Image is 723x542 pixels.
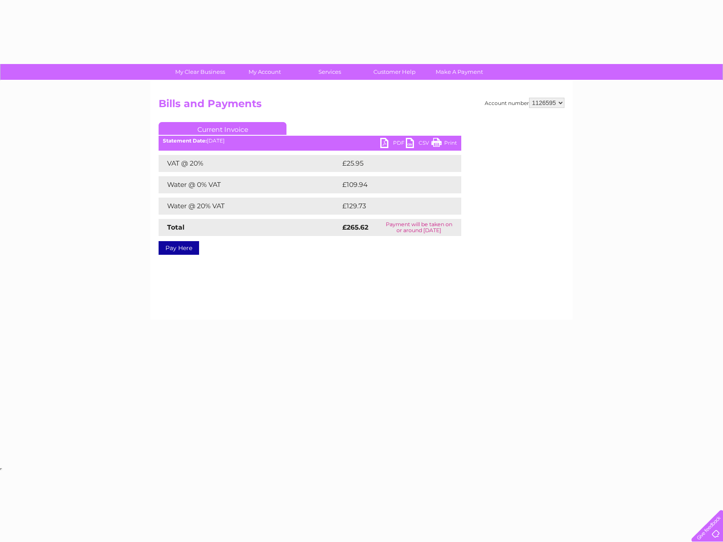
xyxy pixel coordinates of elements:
[159,98,564,114] h2: Bills and Payments
[424,64,495,80] a: Make A Payment
[159,155,340,172] td: VAT @ 20%
[359,64,430,80] a: Customer Help
[376,219,461,236] td: Payment will be taken on or around [DATE]
[340,176,446,193] td: £109.94
[340,198,445,215] td: £129.73
[159,198,340,215] td: Water @ 20% VAT
[485,98,564,108] div: Account number
[167,223,185,231] strong: Total
[380,138,406,150] a: PDF
[342,223,368,231] strong: £265.62
[159,176,340,193] td: Water @ 0% VAT
[431,138,457,150] a: Print
[340,155,444,172] td: £25.95
[159,241,199,255] a: Pay Here
[159,122,286,135] a: Current Invoice
[406,138,431,150] a: CSV
[295,64,365,80] a: Services
[159,138,461,144] div: [DATE]
[230,64,300,80] a: My Account
[165,64,235,80] a: My Clear Business
[163,137,207,144] b: Statement Date:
